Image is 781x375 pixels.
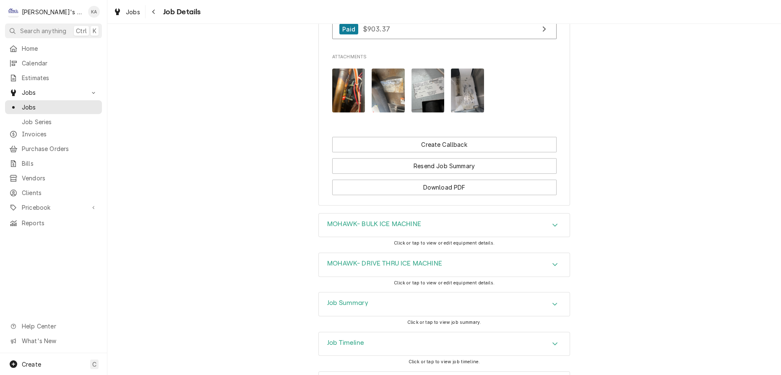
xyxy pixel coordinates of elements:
span: Jobs [22,103,98,112]
a: Go to Jobs [5,86,102,99]
span: Calendar [22,59,98,68]
span: Search anything [20,26,66,35]
div: Korey Austin's Avatar [88,6,100,18]
div: Paid [339,23,359,35]
a: Go to Pricebook [5,201,102,214]
a: Jobs [5,100,102,114]
span: Pricebook [22,203,85,212]
div: Accordion Header [319,292,570,316]
div: [PERSON_NAME]'s Refrigeration [22,8,83,16]
a: Bills [5,156,102,170]
span: Bills [22,159,98,168]
div: Accordion Header [319,332,570,356]
img: aTOcNQMMT8mkXfPXGMqN [372,68,405,112]
button: Download PDF [332,180,557,195]
span: K [93,26,96,35]
span: Job Details [161,6,201,18]
div: KA [88,6,100,18]
span: Home [22,44,98,53]
span: Attachments [332,54,557,60]
span: Clients [22,188,98,197]
span: Click or tap to view job summary. [407,320,481,325]
span: Job Series [22,117,98,126]
div: Attachments [332,54,557,119]
a: Clients [5,186,102,200]
img: BA1ZD1nHQAmM7XhYis7L [451,68,484,112]
div: Job Timeline [318,332,570,356]
h3: Job Summary [327,299,368,307]
a: Go to What's New [5,334,102,348]
button: Search anythingCtrlK [5,23,102,38]
button: Accordion Details Expand Trigger [319,214,570,237]
img: k3tzFrTUQEmcHcmCBLJW [332,68,365,112]
a: Home [5,42,102,55]
a: Go to Help Center [5,319,102,333]
span: Ctrl [76,26,87,35]
div: Accordion Header [319,214,570,237]
span: Invoices [22,130,98,138]
span: C [92,360,96,369]
span: Attachments [332,62,557,119]
span: Purchase Orders [22,144,98,153]
a: Reports [5,216,102,230]
span: Help Center [22,322,97,331]
div: Button Group Row [332,137,557,152]
span: Reports [22,219,98,227]
button: Accordion Details Expand Trigger [319,253,570,276]
h3: MOHAWK- DRIVE THRU ICE MACHINE [327,260,442,268]
span: Click or tap to view or edit equipment details. [394,280,495,286]
h3: Job Timeline [327,339,364,347]
a: Estimates [5,71,102,85]
span: Create [22,361,41,368]
h3: MOHAWK- BULK ICE MACHINE [327,220,421,228]
div: Invoices [332,7,557,43]
span: What's New [22,336,97,345]
div: Job Summary [318,292,570,316]
div: MOHAWK- BULK ICE MACHINE [318,213,570,237]
span: Estimates [22,73,98,82]
div: Accordion Header [319,253,570,276]
a: Job Series [5,115,102,129]
span: $903.37 [363,25,390,33]
button: Resend Job Summary [332,158,557,174]
a: Vendors [5,171,102,185]
span: Vendors [22,174,98,182]
button: Create Callback [332,137,557,152]
a: Invoices [5,127,102,141]
button: Accordion Details Expand Trigger [319,292,570,316]
button: Accordion Details Expand Trigger [319,332,570,356]
a: Calendar [5,56,102,70]
span: Jobs [22,88,85,97]
a: View Invoice [332,19,557,39]
div: Button Group Row [332,152,557,174]
img: KBcPEhxVSUavdwHo6k4O [411,68,445,112]
div: MOHAWK- DRIVE THRU ICE MACHINE [318,253,570,277]
button: Navigate back [147,5,161,18]
span: Click or tap to view job timeline. [409,359,480,365]
div: Clay's Refrigeration's Avatar [8,6,19,18]
div: Button Group Row [332,174,557,195]
span: Click or tap to view or edit equipment details. [394,240,495,246]
div: C [8,6,19,18]
a: Jobs [110,5,143,19]
span: Jobs [126,8,140,16]
a: Purchase Orders [5,142,102,156]
div: Button Group [332,137,557,195]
